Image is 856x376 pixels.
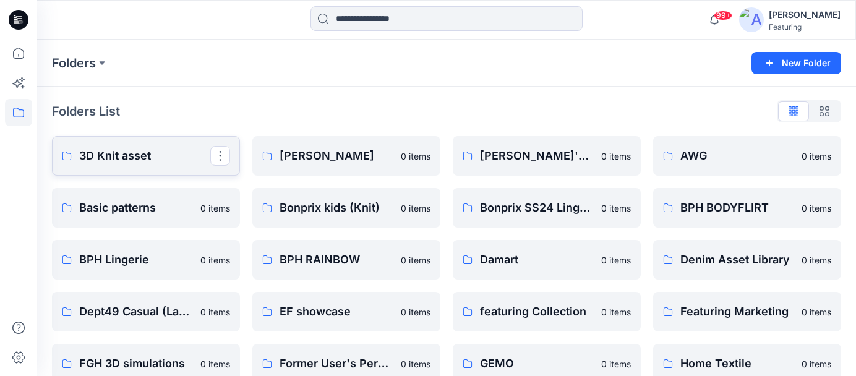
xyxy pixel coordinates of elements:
[252,136,440,176] a: [PERSON_NAME]0 items
[739,7,764,32] img: avatar
[653,188,841,228] a: BPH BODYFLIRT0 items
[401,150,430,163] p: 0 items
[79,355,193,372] p: FGH 3D simulations
[401,305,430,318] p: 0 items
[480,199,594,216] p: Bonprix SS24 Lingerie Collection
[200,357,230,370] p: 0 items
[601,357,631,370] p: 0 items
[601,150,631,163] p: 0 items
[79,251,193,268] p: BPH Lingerie
[802,357,831,370] p: 0 items
[680,199,794,216] p: BPH BODYFLIRT
[200,254,230,267] p: 0 items
[480,355,594,372] p: GEMO
[79,147,210,164] p: 3D Knit asset
[453,188,641,228] a: Bonprix SS24 Lingerie Collection0 items
[453,292,641,331] a: featuring Collection0 items
[280,355,393,372] p: Former User's Personal Zone
[280,303,393,320] p: EF showcase
[769,7,841,22] div: [PERSON_NAME]
[453,240,641,280] a: Damart0 items
[601,202,631,215] p: 0 items
[802,305,831,318] p: 0 items
[200,202,230,215] p: 0 items
[52,136,240,176] a: 3D Knit asset
[453,136,641,176] a: [PERSON_NAME]'s Personal Zone0 items
[52,102,120,121] p: Folders List
[52,54,96,72] a: Folders
[252,240,440,280] a: BPH RAINBOW0 items
[680,355,794,372] p: Home Textile
[601,254,631,267] p: 0 items
[280,251,393,268] p: BPH RAINBOW
[52,292,240,331] a: Dept49 Casual (Lascana)0 items
[52,240,240,280] a: BPH Lingerie0 items
[680,251,794,268] p: Denim Asset Library
[653,292,841,331] a: Featuring Marketing0 items
[79,199,193,216] p: Basic patterns
[680,147,794,164] p: AWG
[680,303,794,320] p: Featuring Marketing
[480,303,594,320] p: featuring Collection
[79,303,193,320] p: Dept49 Casual (Lascana)
[252,188,440,228] a: Bonprix kids (Knit)0 items
[200,305,230,318] p: 0 items
[714,11,732,20] span: 99+
[653,136,841,176] a: AWG0 items
[480,147,594,164] p: [PERSON_NAME]'s Personal Zone
[252,292,440,331] a: EF showcase0 items
[802,150,831,163] p: 0 items
[401,254,430,267] p: 0 items
[769,22,841,32] div: Featuring
[653,240,841,280] a: Denim Asset Library0 items
[280,147,393,164] p: [PERSON_NAME]
[802,254,831,267] p: 0 items
[751,52,841,74] button: New Folder
[401,357,430,370] p: 0 items
[52,188,240,228] a: Basic patterns0 items
[480,251,594,268] p: Damart
[802,202,831,215] p: 0 items
[280,199,393,216] p: Bonprix kids (Knit)
[601,305,631,318] p: 0 items
[401,202,430,215] p: 0 items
